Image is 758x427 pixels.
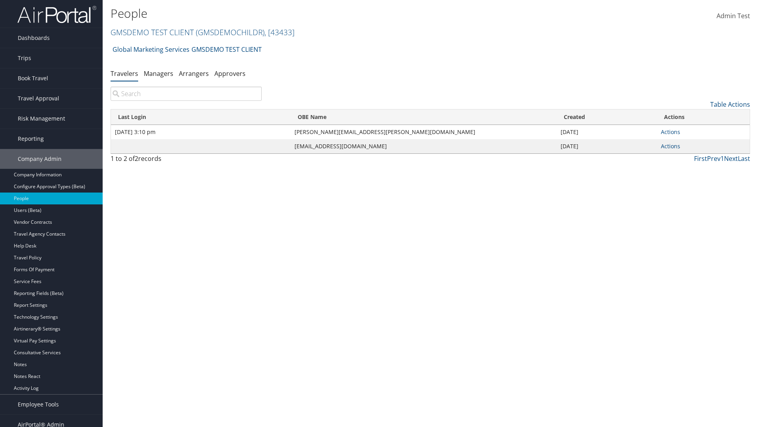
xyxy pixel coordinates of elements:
a: Arrangers [179,69,209,78]
span: Book Travel [18,68,48,88]
a: GMSDEMO TEST CLIENT [191,42,262,57]
a: Actions [661,128,680,136]
span: Trips [18,48,31,68]
span: Employee Tools [18,395,59,414]
span: , [ 43433 ] [265,27,295,38]
input: Search [111,87,262,101]
td: [DATE] [557,125,657,139]
th: OBE Name: activate to sort column ascending [291,110,556,125]
th: Actions [657,110,750,125]
td: [EMAIL_ADDRESS][DOMAIN_NAME] [291,139,556,153]
span: 2 [135,154,138,163]
td: [DATE] [557,139,657,153]
td: [DATE] 3:10 pm [111,125,291,139]
td: [PERSON_NAME][EMAIL_ADDRESS][PERSON_NAME][DOMAIN_NAME] [291,125,556,139]
img: airportal-logo.png [17,5,96,24]
a: Approvers [214,69,246,78]
span: Reporting [18,129,44,149]
a: Actions [661,142,680,150]
a: Prev [707,154,720,163]
a: GMSDEMO TEST CLIENT [111,27,295,38]
th: Last Login: activate to sort column ascending [111,110,291,125]
div: 1 to 2 of records [111,154,262,167]
a: Next [724,154,738,163]
span: Dashboards [18,28,50,48]
span: ( GMSDEMOCHILDR ) [196,27,265,38]
a: Travelers [111,69,138,78]
a: Last [738,154,750,163]
span: Travel Approval [18,89,59,108]
th: Created: activate to sort column ascending [557,110,657,125]
a: 1 [720,154,724,163]
h1: People [111,5,537,22]
span: Risk Management [18,109,65,128]
a: Global Marketing Services [113,42,189,57]
span: Admin Test [717,11,750,20]
a: Admin Test [717,4,750,28]
span: Company Admin [18,149,62,169]
a: First [694,154,707,163]
a: Table Actions [710,100,750,109]
a: Managers [144,69,173,78]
